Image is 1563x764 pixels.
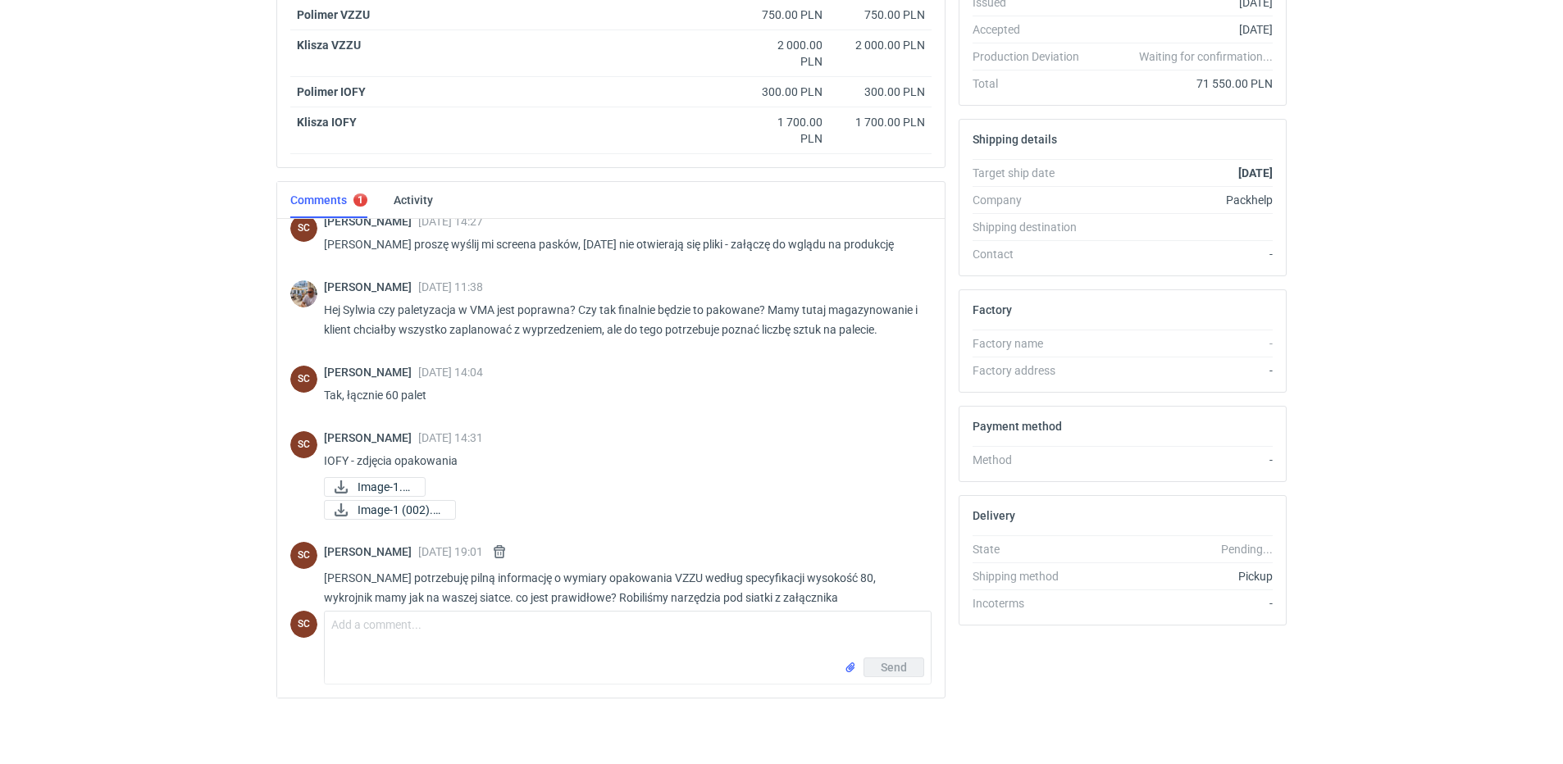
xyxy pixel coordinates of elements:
div: Sylwia Cichórz [290,542,317,569]
span: Image-1.jpg [358,478,412,496]
div: Packhelp [1092,192,1273,208]
h2: Payment method [973,420,1062,433]
span: [PERSON_NAME] [324,431,418,444]
strong: Polimer IOFY [297,85,366,98]
div: - [1092,335,1273,352]
div: 71 550.00 PLN [1092,75,1273,92]
a: Comments1 [290,182,367,218]
div: Factory address [973,362,1092,379]
span: [PERSON_NAME] [324,545,418,558]
div: Factory name [973,335,1092,352]
div: Sylwia Cichórz [290,366,317,393]
img: Michał Palasek [290,280,317,307]
strong: Klisza IOFY [297,116,357,129]
div: [DATE] [1092,21,1273,38]
div: - [1092,362,1273,379]
span: [DATE] 14:31 [418,431,483,444]
button: Send [864,657,924,677]
div: Shipping destination [973,219,1092,235]
div: 1 700.00 PLN [836,114,925,130]
div: Company [973,192,1092,208]
span: [DATE] 14:27 [418,215,483,228]
div: Sylwia Cichórz [290,431,317,458]
em: Waiting for confirmation... [1139,48,1273,65]
div: 1 700.00 PLN [754,114,823,147]
div: 2 000.00 PLN [754,37,823,70]
p: Hej Sylwia czy paletyzacja w VMA jest poprawna? Czy tak finalnie będzie to pakowane? Mamy tutaj m... [324,300,918,339]
figcaption: SC [290,542,317,569]
strong: [DATE] [1238,166,1273,180]
figcaption: SC [290,431,317,458]
div: - [1092,595,1273,612]
strong: Polimer VZZU [297,8,370,21]
span: [DATE] 19:01 [418,545,483,558]
p: IOFY - zdjęcia opakowania [324,451,918,471]
p: [PERSON_NAME] potrzebuję pilną informację o wymiary opakowania VZZU według specyfikacji wysokość ... [324,568,918,607]
div: State [973,541,1092,557]
a: Activity [394,182,433,218]
span: [PERSON_NAME] [324,215,418,228]
div: Incoterms [973,595,1092,612]
span: [DATE] 11:38 [418,280,483,293]
figcaption: SC [290,611,317,638]
div: Production Deviation [973,48,1092,65]
div: 2 000.00 PLN [836,37,925,53]
div: - [1092,246,1273,262]
div: Contact [973,246,1092,262]
div: Accepted [973,21,1092,38]
em: Pending... [1221,543,1273,556]
p: [PERSON_NAME] proszę wyślij mi screena pasków, [DATE] nie otwierają się pliki - załączę do wglądu... [324,234,918,254]
div: Method [973,452,1092,468]
h2: Factory [973,303,1012,316]
div: 300.00 PLN [754,84,823,100]
div: 1 [358,194,363,206]
figcaption: SC [290,366,317,393]
p: Tak, łącznie 60 palet [324,385,918,405]
a: Image-1 (002).jpg [324,500,456,520]
h2: Delivery [973,509,1015,522]
div: Target ship date [973,165,1092,181]
div: Sylwia Cichórz [290,611,317,638]
span: Image-1 (002).jpg [358,501,442,519]
span: Send [881,662,907,673]
div: 750.00 PLN [754,7,823,23]
div: 750.00 PLN [836,7,925,23]
div: Pickup [1092,568,1273,584]
strong: Klisza VZZU [297,39,361,52]
h2: Shipping details [973,133,1057,146]
div: 300.00 PLN [836,84,925,100]
a: Image-1.jpg [324,477,426,497]
div: Shipping method [973,568,1092,584]
div: - [1092,452,1273,468]
span: [PERSON_NAME] [324,280,418,293]
span: [PERSON_NAME] [324,366,418,379]
div: Sylwia Cichórz [290,215,317,242]
figcaption: SC [290,215,317,242]
span: [DATE] 14:04 [418,366,483,379]
div: Total [973,75,1092,92]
